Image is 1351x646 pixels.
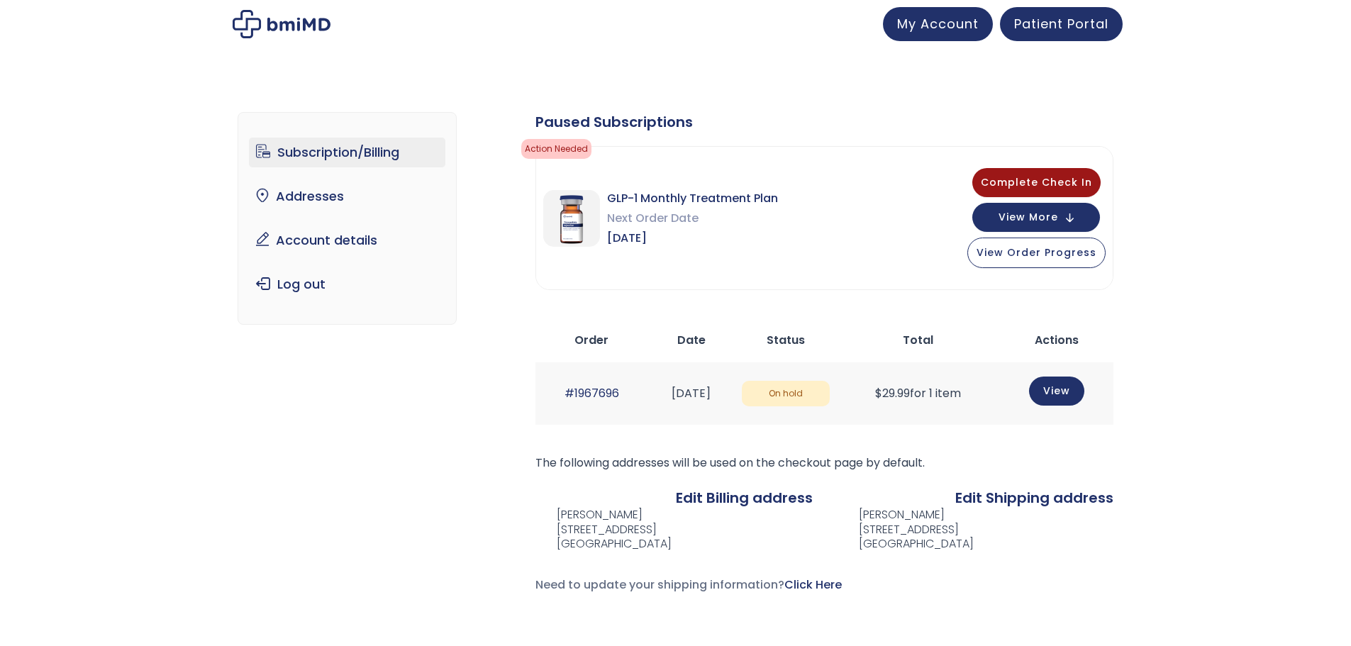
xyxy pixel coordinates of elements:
a: Account details [249,225,445,255]
span: My Account [897,15,979,33]
span: On hold [742,381,830,407]
span: Next Order Date [607,208,778,228]
span: 29.99 [875,385,910,401]
a: View [1029,377,1084,406]
button: View Order Progress [967,238,1106,268]
span: Status [767,332,805,348]
span: Complete Check In [981,175,1092,189]
button: Complete Check In [972,168,1101,197]
td: for 1 item [837,362,1000,424]
a: Click Here [784,577,842,593]
span: Date [677,332,706,348]
a: Edit Billing address [676,488,813,508]
a: Subscription/Billing [249,138,445,167]
span: GLP-1 Monthly Treatment Plan [607,189,778,208]
p: The following addresses will be used on the checkout page by default. [535,453,1113,473]
span: $ [875,385,882,401]
address: [PERSON_NAME] [STREET_ADDRESS] [GEOGRAPHIC_DATA] [535,508,672,552]
a: Log out [249,269,445,299]
span: Action Needed [521,139,591,159]
time: [DATE] [672,385,711,401]
a: Edit Shipping address [955,488,1113,508]
div: Paused Subscriptions [535,112,1113,132]
a: My Account [883,7,993,41]
a: Patient Portal [1000,7,1123,41]
span: Total [903,332,933,348]
span: Patient Portal [1014,15,1108,33]
address: [PERSON_NAME] [STREET_ADDRESS] [GEOGRAPHIC_DATA] [836,508,974,552]
span: Actions [1035,332,1079,348]
span: Need to update your shipping information? [535,577,842,593]
img: My account [233,10,330,38]
img: GLP-1 Monthly Treatment Plan [543,190,600,247]
span: View More [999,213,1058,222]
a: Addresses [249,182,445,211]
nav: Account pages [238,112,457,325]
button: View More [972,203,1100,232]
a: #1967696 [565,385,619,401]
span: Order [574,332,608,348]
span: View Order Progress [977,245,1096,260]
span: [DATE] [607,228,778,248]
